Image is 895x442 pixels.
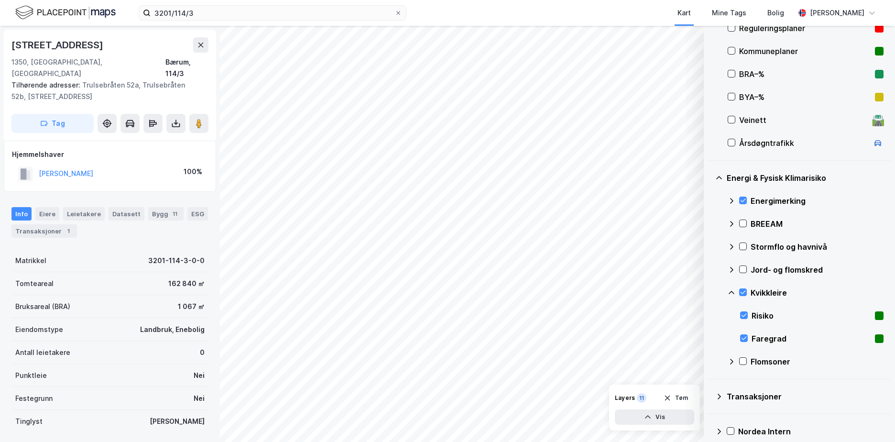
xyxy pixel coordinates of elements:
[657,390,694,406] button: Tøm
[810,7,864,19] div: [PERSON_NAME]
[11,114,94,133] button: Tag
[727,391,884,402] div: Transaksjoner
[194,393,205,404] div: Nei
[140,324,205,335] div: Landbruk, Enebolig
[187,207,208,221] div: ESG
[752,333,871,344] div: Faregrad
[739,68,871,80] div: BRA–%
[178,301,205,312] div: 1 067 ㎡
[15,4,116,21] img: logo.f888ab2527a4732fd821a326f86c7f29.svg
[712,7,746,19] div: Mine Tags
[637,393,646,403] div: 11
[15,324,63,335] div: Eiendomstype
[151,6,394,20] input: Søk på adresse, matrikkel, gårdeiere, leietakere eller personer
[11,224,77,238] div: Transaksjoner
[847,396,895,442] iframe: Chat Widget
[200,347,205,358] div: 0
[751,195,884,207] div: Energimerking
[11,207,32,221] div: Info
[751,218,884,230] div: BREEAM
[767,7,784,19] div: Bolig
[15,370,47,381] div: Punktleie
[739,137,868,149] div: Årsdøgntrafikk
[739,22,871,34] div: Reguleringsplaner
[677,7,691,19] div: Kart
[150,416,205,427] div: [PERSON_NAME]
[12,149,208,160] div: Hjemmelshaver
[615,409,694,425] button: Vis
[751,241,884,253] div: Stormflo og havnivå
[11,56,165,79] div: 1350, [GEOGRAPHIC_DATA], [GEOGRAPHIC_DATA]
[11,37,105,53] div: [STREET_ADDRESS]
[35,207,59,221] div: Eiere
[64,226,73,236] div: 1
[739,45,871,57] div: Kommuneplaner
[109,207,144,221] div: Datasett
[739,114,868,126] div: Veinett
[15,301,70,312] div: Bruksareal (BRA)
[148,255,205,266] div: 3201-114-3-0-0
[615,394,635,402] div: Layers
[752,310,871,321] div: Risiko
[15,416,43,427] div: Tinglyst
[751,287,884,298] div: Kvikkleire
[872,114,884,126] div: 🛣️
[148,207,184,221] div: Bygg
[727,172,884,184] div: Energi & Fysisk Klimarisiko
[15,347,70,358] div: Antall leietakere
[168,278,205,289] div: 162 840 ㎡
[170,209,180,219] div: 11
[15,393,53,404] div: Festegrunn
[751,356,884,367] div: Flomsoner
[11,81,82,89] span: Tilhørende adresser:
[738,426,884,437] div: Nordea Intern
[751,264,884,276] div: Jord- og flomskred
[739,91,871,103] div: BYA–%
[15,278,54,289] div: Tomteareal
[63,207,105,221] div: Leietakere
[165,56,208,79] div: Bærum, 114/3
[194,370,205,381] div: Nei
[15,255,46,266] div: Matrikkel
[11,79,201,102] div: Trulsebråten 52a, Trulsebråten 52b, [STREET_ADDRESS]
[184,166,202,177] div: 100%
